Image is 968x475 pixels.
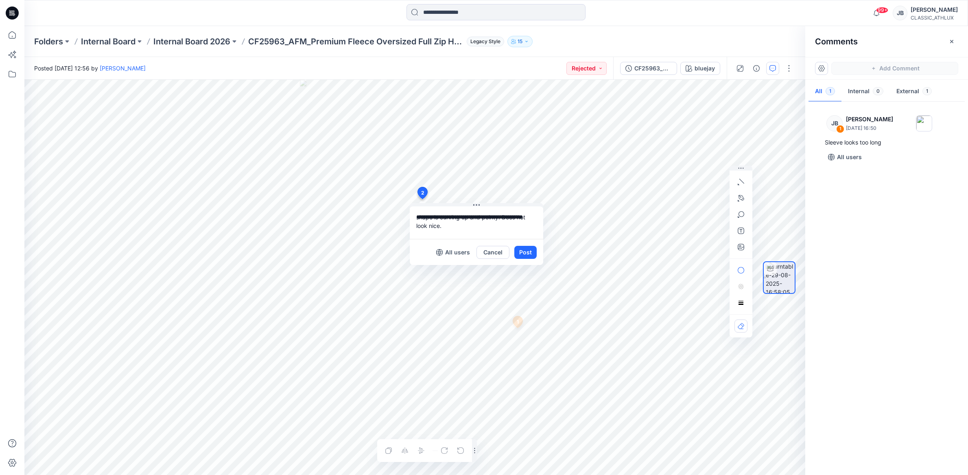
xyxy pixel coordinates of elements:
[826,115,843,131] div: JB
[911,15,958,21] div: CLASSIC_ATHLUX
[890,81,938,102] button: External
[846,114,893,124] p: [PERSON_NAME]
[825,151,865,164] button: All users
[421,189,424,197] span: 2
[507,36,533,47] button: 15
[620,62,677,75] button: CF25963_AFM_Premium Fleece Oversized Full Zip Hoodie [DATE]
[100,65,146,72] a: [PERSON_NAME]
[445,247,470,257] p: All users
[467,37,504,46] span: Legacy Style
[476,246,509,259] button: Cancel
[876,7,888,13] span: 99+
[634,64,672,73] div: CF25963_AFM_Premium Fleece Oversized Full Zip Hoodie 29AUG25
[825,138,948,147] div: Sleeve looks too long
[808,81,841,102] button: All
[841,81,890,102] button: Internal
[911,5,958,15] div: [PERSON_NAME]
[518,37,522,46] p: 15
[831,62,958,75] button: Add Comment
[81,36,135,47] a: Internal Board
[695,64,715,73] div: bluejay
[826,87,835,95] span: 1
[34,64,146,72] span: Posted [DATE] 12:56 by
[433,246,473,259] button: All users
[514,246,537,259] button: Post
[893,6,907,20] div: JB
[766,262,795,293] img: turntable-29-08-2025-16:58:05
[34,36,63,47] a: Folders
[846,124,893,132] p: [DATE] 16:50
[922,87,932,95] span: 1
[815,37,858,46] h2: Comments
[837,152,862,162] p: All users
[153,36,230,47] a: Internal Board 2026
[680,62,720,75] button: bluejay
[463,36,504,47] button: Legacy Style
[750,62,763,75] button: Details
[873,87,883,95] span: 0
[248,36,463,47] p: CF25963_AFM_Premium Fleece Oversized Full Zip Hoodie [DATE]
[836,125,844,133] div: 1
